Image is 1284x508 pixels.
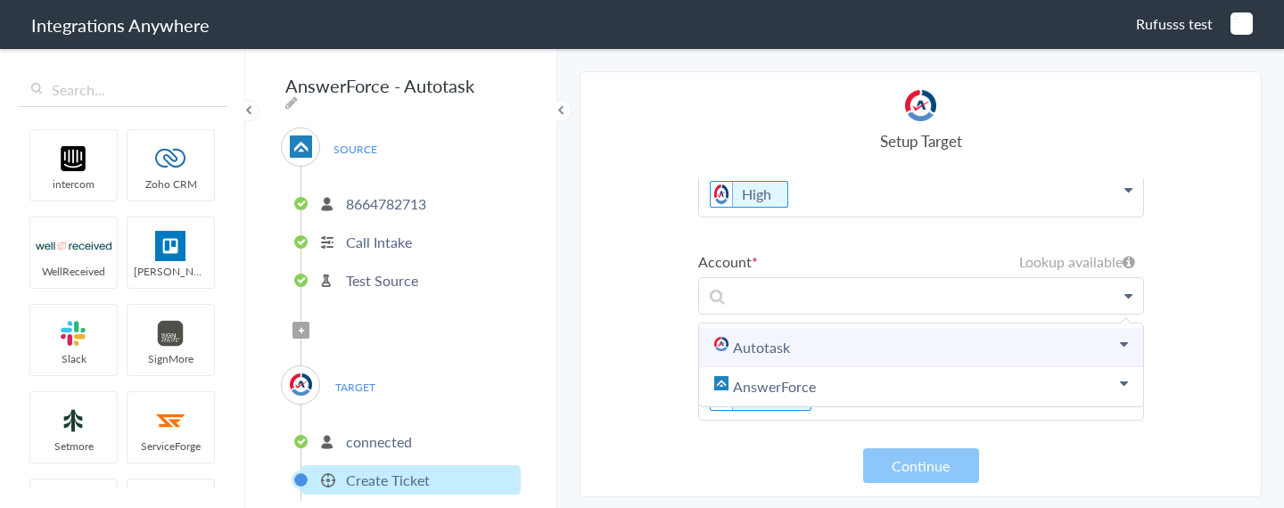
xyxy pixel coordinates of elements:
[346,232,412,252] p: Call Intake
[36,231,111,261] img: wr-logo.svg
[128,438,214,454] span: ServiceForge
[128,264,214,279] span: [PERSON_NAME]
[346,193,426,214] p: 8664782713
[128,351,214,366] span: SignMore
[30,264,117,279] span: WellReceived
[699,367,1143,406] a: AnswerForce
[36,318,111,348] img: slack-logo.svg
[290,373,312,396] img: autotask.png
[714,376,728,390] img: af-app-logo.svg
[863,448,979,483] button: Continue
[133,143,209,174] img: zoho-logo.svg
[346,470,430,490] p: Create Ticket
[1019,251,1135,272] h6: Lookup available
[698,251,1144,272] label: Account
[711,182,733,207] img: autotask.png
[36,143,111,174] img: intercom-logo.svg
[18,73,227,107] input: Search...
[30,351,117,366] span: Slack
[321,137,389,161] span: SOURCE
[133,231,209,261] img: trello.png
[30,176,117,192] span: intercom
[346,270,418,291] p: Test Source
[346,431,412,452] p: connected
[30,438,117,454] span: Setmore
[31,12,210,37] h1: Integrations Anywhere
[36,406,111,436] img: setmoreNew.jpg
[133,318,209,348] img: signmore-logo.png
[1136,13,1213,34] span: Rufusss test
[905,90,936,121] img: autotask.png
[133,406,209,436] img: serviceforge-icon.png
[128,176,214,192] span: Zoho CRM
[1230,12,1253,35] img: image-20240423-050638.png
[698,130,1144,152] h4: Setup Target
[710,181,788,208] li: High
[714,337,728,351] img: autotask.png
[699,328,1143,367] a: Autotask
[321,375,389,399] span: TARGET
[290,135,312,158] img: af-app-logo.svg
